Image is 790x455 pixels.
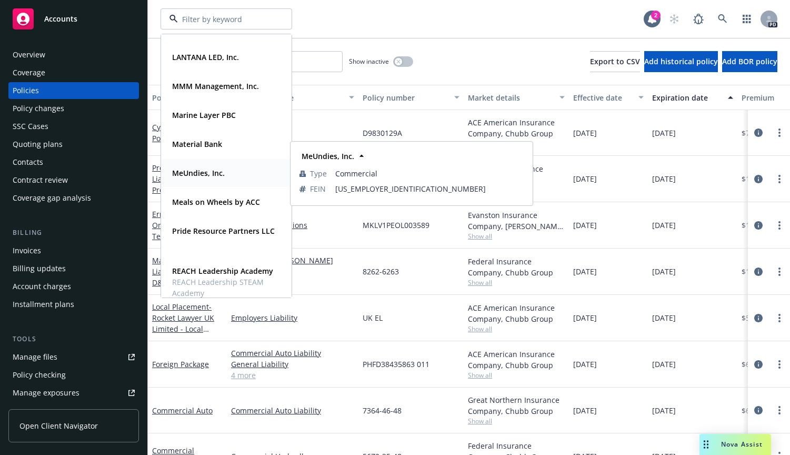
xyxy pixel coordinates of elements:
[172,110,236,120] strong: Marine Layer PBC
[742,359,775,370] span: $6,160.00
[573,92,632,103] div: Effective date
[752,265,765,278] a: circleInformation
[468,371,565,380] span: Show all
[358,85,464,110] button: Policy number
[573,220,597,231] span: [DATE]
[773,126,786,139] a: more
[590,51,640,72] button: Export to CSV
[699,434,771,455] button: Nova Assist
[152,255,223,299] a: Management Liability
[736,8,757,29] a: Switch app
[468,394,565,417] div: Great Northern Insurance Company, Chubb Group
[773,358,786,371] a: more
[13,260,66,277] div: Billing updates
[13,172,68,189] div: Contract review
[13,82,39,99] div: Policies
[573,405,597,416] span: [DATE]
[363,312,383,323] span: UK EL
[363,92,448,103] div: Policy number
[13,349,57,365] div: Manage files
[363,405,402,416] span: 7364-46-48
[8,384,139,401] a: Manage exposures
[13,367,66,383] div: Policy checking
[8,227,139,238] div: Billing
[13,296,74,313] div: Installment plans
[231,348,354,359] a: Commercial Auto Liability
[752,358,765,371] a: circleInformation
[712,8,733,29] a: Search
[644,56,718,66] span: Add historical policy
[44,15,77,23] span: Accounts
[8,4,139,34] a: Accounts
[8,172,139,189] a: Contract review
[363,359,429,370] span: PHFD38435863 011
[664,8,685,29] a: Start snowing
[468,210,565,232] div: Evanston Insurance Company, [PERSON_NAME] Insurance
[8,154,139,171] a: Contacts
[652,405,676,416] span: [DATE]
[8,64,139,81] a: Coverage
[8,136,139,153] a: Quoting plans
[8,242,139,259] a: Invoices
[468,417,565,426] span: Show all
[652,173,676,184] span: [DATE]
[152,405,213,416] a: Commercial Auto
[8,46,139,63] a: Overview
[652,266,676,277] span: [DATE]
[773,173,786,185] a: more
[573,312,597,323] span: [DATE]
[335,183,524,194] span: [US_EMPLOYER_IDENTIFICATION_NUMBER]
[172,226,275,236] strong: Pride Resource Partners LLC
[13,242,41,259] div: Invoices
[310,183,326,194] span: FEIN
[742,312,775,323] span: $5,039.00
[152,122,217,143] a: Cyber
[13,64,45,81] div: Coverage
[742,92,785,103] div: Premium
[468,139,565,148] span: Show all
[652,312,676,323] span: [DATE]
[8,100,139,117] a: Policy changes
[742,405,775,416] span: $6,523.00
[310,168,327,179] span: Type
[773,312,786,324] a: more
[152,266,223,299] span: - 2024-25 D&O,EPL,FID,CRIME, K&R
[363,127,402,139] span: D9830129A
[573,127,597,139] span: [DATE]
[8,367,139,383] a: Policy checking
[231,127,354,139] a: Cyber Liability
[19,420,98,431] span: Open Client Navigator
[363,220,429,231] span: MKLV1PEOL003589
[464,85,569,110] button: Market details
[468,278,565,287] span: Show all
[648,85,737,110] button: Expiration date
[152,209,219,241] a: Errors and Omissions
[172,276,278,299] span: REACH Leadership STEAM Academy
[688,8,709,29] a: Report a Bug
[8,118,139,135] a: SSC Cases
[13,278,71,295] div: Account charges
[699,434,713,455] div: Drag to move
[722,56,777,66] span: Add BOR policy
[742,266,784,277] span: $197,239.00
[172,52,239,62] strong: LANTANA LED, Inc.
[13,190,91,206] div: Coverage gap analysis
[8,278,139,295] a: Account charges
[335,168,524,179] span: Commercial
[231,220,354,231] a: Errors and Omissions
[231,266,354,277] a: Crime
[652,127,676,139] span: [DATE]
[773,404,786,417] a: more
[13,118,48,135] div: SSC Cases
[8,82,139,99] a: Policies
[227,85,358,110] button: Lines of coverage
[13,154,43,171] div: Contacts
[573,359,597,370] span: [DATE]
[13,46,45,63] div: Overview
[752,173,765,185] a: circleInformation
[721,440,763,449] span: Nova Assist
[13,136,63,153] div: Quoting plans
[468,256,565,278] div: Federal Insurance Company, Chubb Group
[172,168,225,178] strong: MeUndies, Inc.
